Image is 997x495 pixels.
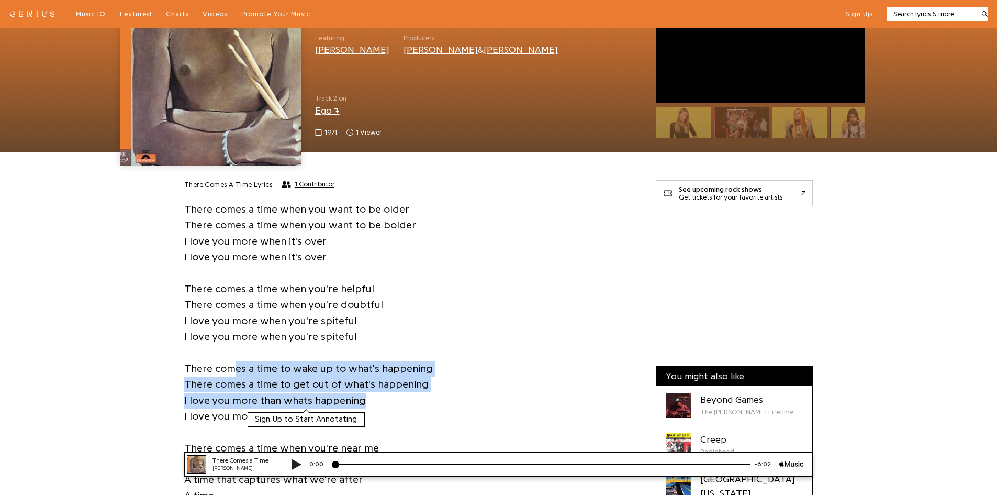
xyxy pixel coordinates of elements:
a: [PERSON_NAME] [404,45,478,54]
div: Get tickets for your favorite artists [679,193,782,201]
span: Track 2 on [315,93,642,104]
img: 72x72bb.jpg [12,3,30,22]
span: Charts [166,10,188,17]
a: Charts [166,9,188,19]
span: 1971 [324,127,337,138]
button: 1 Contributor [282,180,334,189]
a: Cover art for Creep by RadioheadCreepRadiohead [656,425,812,465]
span: Promote Your Music [241,10,310,17]
div: [PERSON_NAME] [37,13,99,20]
span: Videos [203,10,227,17]
div: There Comes a Time [37,4,99,13]
a: [PERSON_NAME] [315,45,389,54]
h2: There Comes A Time Lyrics [184,180,272,190]
a: Promote Your Music [241,9,310,19]
div: The [PERSON_NAME] Lifetime [700,407,793,417]
a: Featured [120,9,152,19]
span: 1 Contributor [295,180,334,189]
span: Featured [120,10,152,17]
a: Videos [203,9,227,19]
div: Cover art for Creep by Radiohead [666,433,691,458]
span: Featuring [315,33,389,43]
div: Radiohead [700,447,734,457]
div: & [404,43,558,57]
a: Music IQ [76,9,106,19]
span: 1 viewer [356,127,382,138]
div: See upcoming rock shows [679,185,782,193]
div: Creep [700,433,734,447]
div: Beyond Games [700,393,793,407]
a: See upcoming rock showsGet tickets for your favorite artists [656,180,813,206]
span: 1 viewer [346,127,382,138]
span: Music IQ [76,10,106,17]
a: [PERSON_NAME] [484,45,558,54]
a: Cover art for Beyond Games by The Tony Williams LifetimeBeyond GamesThe [PERSON_NAME] Lifetime [656,386,812,425]
button: Sign Up to Start Annotating [248,412,365,427]
iframe: Advertisement [656,223,813,354]
div: You might also like [656,367,812,386]
input: Search lyrics & more [887,9,975,19]
div: Cover art for Beyond Games by The Tony Williams Lifetime [666,393,691,418]
a: Ego [315,106,340,115]
div: -6:02 [574,8,603,17]
span: Producers [404,33,558,43]
button: Sign Up [845,9,872,19]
